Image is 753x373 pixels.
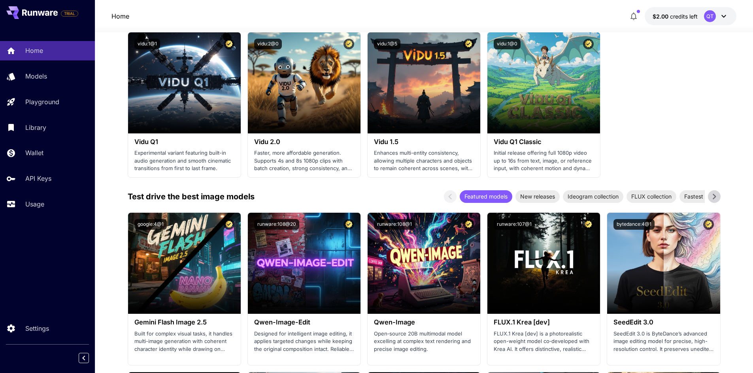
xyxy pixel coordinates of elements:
[627,190,676,203] div: FLUX collection
[515,192,560,201] span: New releases
[368,213,480,314] img: alt
[111,11,129,21] a: Home
[128,213,241,314] img: alt
[494,149,594,172] p: Initial release offering full 1080p video up to 16s from text, image, or reference input, with co...
[653,13,670,20] span: $2.00
[487,213,600,314] img: alt
[134,219,167,230] button: google:4@1
[224,39,234,49] button: Certified Model – Vetted for best performance and includes a commercial license.
[703,219,714,230] button: Certified Model – Vetted for best performance and includes a commercial license.
[613,330,713,353] p: SeedEdit 3.0 is ByteDance’s advanced image editing model for precise, high-resolution control. It...
[374,149,474,172] p: Enhances multi-entity consistency, allowing multiple characters and objects to remain coherent ac...
[653,12,698,21] div: $2.00
[374,330,474,353] p: Open‑source 20B multimodal model excelling at complex text rendering and precise image editing.
[25,174,51,183] p: API Keys
[254,39,282,49] button: vidu:2@0
[25,97,59,107] p: Playground
[224,219,234,230] button: Certified Model – Vetted for best performance and includes a commercial license.
[563,190,623,203] div: Ideogram collection
[494,138,594,146] h3: Vidu Q1 Classic
[679,192,728,201] span: Fastest models
[627,192,676,201] span: FLUX collection
[613,219,655,230] button: bytedance:4@1
[583,219,594,230] button: Certified Model – Vetted for best performance and includes a commercial license.
[679,190,728,203] div: Fastest models
[494,39,521,49] button: vidu:1@0
[134,138,234,146] h3: Vidu Q1
[111,11,129,21] nav: breadcrumb
[494,330,594,353] p: FLUX.1 Krea [dev] is a photorealistic open-weight model co‑developed with Krea AI. It offers dist...
[25,46,43,55] p: Home
[254,138,354,146] h3: Vidu 2.0
[254,149,354,172] p: Faster, more affordable generation. Supports 4s and 8s 1080p clips with batch creation, strong co...
[343,219,354,230] button: Certified Model – Vetted for best performance and includes a commercial license.
[704,10,716,22] div: QT
[494,219,535,230] button: runware:107@1
[463,219,474,230] button: Certified Model – Vetted for best performance and includes a commercial license.
[645,7,736,25] button: $2.00QT
[128,32,241,133] img: alt
[85,351,95,365] div: Collapse sidebar
[374,219,415,230] button: runware:108@1
[254,319,354,326] h3: Qwen-Image-Edit
[374,39,400,49] button: vidu:1@5
[460,192,512,201] span: Featured models
[563,192,623,201] span: Ideogram collection
[487,32,600,133] img: alt
[460,190,512,203] div: Featured models
[248,32,360,133] img: alt
[25,123,46,132] p: Library
[61,11,78,17] span: TRIAL
[343,39,354,49] button: Certified Model – Vetted for best performance and includes a commercial license.
[374,138,474,146] h3: Vidu 1.5
[25,199,44,209] p: Usage
[25,148,43,157] p: Wallet
[128,191,255,202] p: Test drive the best image models
[374,319,474,326] h3: Qwen-Image
[494,319,594,326] h3: FLUX.1 Krea [dev]
[25,71,47,81] p: Models
[607,213,720,314] img: alt
[368,32,480,133] img: alt
[134,330,234,353] p: Built for complex visual tasks, it handles multi-image generation with coherent character identit...
[583,39,594,49] button: Certified Model – Vetted for best performance and includes a commercial license.
[515,190,560,203] div: New releases
[134,149,234,172] p: Experimental variant featuring built-in audio generation and smooth cinematic transitions from fi...
[25,324,49,333] p: Settings
[134,319,234,326] h3: Gemini Flash Image 2.5
[254,219,299,230] button: runware:108@20
[613,319,713,326] h3: SeedEdit 3.0
[254,330,354,353] p: Designed for intelligent image editing, it applies targeted changes while keeping the original co...
[248,213,360,314] img: alt
[61,9,78,18] span: Add your payment card to enable full platform functionality.
[670,13,698,20] span: credits left
[134,39,160,49] button: vidu:1@1
[463,39,474,49] button: Certified Model – Vetted for best performance and includes a commercial license.
[79,353,89,363] button: Collapse sidebar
